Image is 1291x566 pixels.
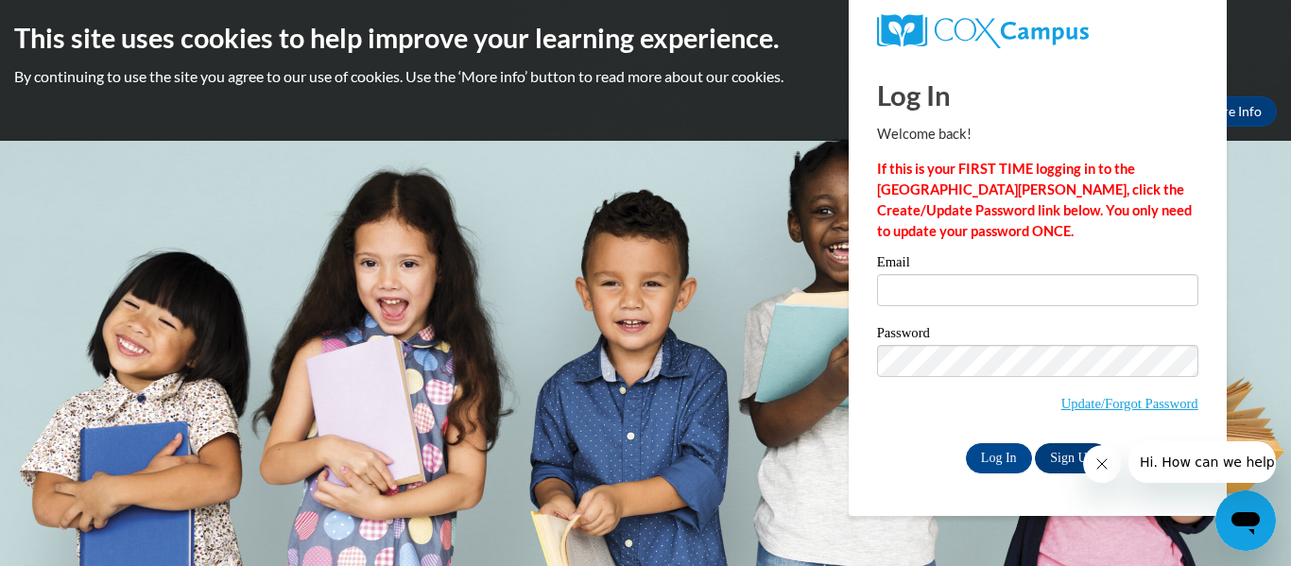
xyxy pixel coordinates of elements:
a: Sign Up [1035,443,1109,473]
a: COX Campus [877,14,1198,48]
img: COX Campus [877,14,1089,48]
input: Log In [966,443,1032,473]
a: More Info [1188,96,1277,127]
strong: If this is your FIRST TIME logging in to the [GEOGRAPHIC_DATA][PERSON_NAME], click the Create/Upd... [877,161,1192,239]
p: By continuing to use the site you agree to our use of cookies. Use the ‘More info’ button to read... [14,66,1277,87]
p: Welcome back! [877,124,1198,145]
a: Update/Forgot Password [1061,396,1198,411]
iframe: Close message [1083,445,1121,483]
h2: This site uses cookies to help improve your learning experience. [14,19,1277,57]
iframe: Button to launch messaging window [1215,490,1276,551]
span: Hi. How can we help? [11,13,153,28]
label: Password [877,326,1198,345]
iframe: Message from company [1128,441,1276,483]
label: Email [877,255,1198,274]
h1: Log In [877,76,1198,114]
